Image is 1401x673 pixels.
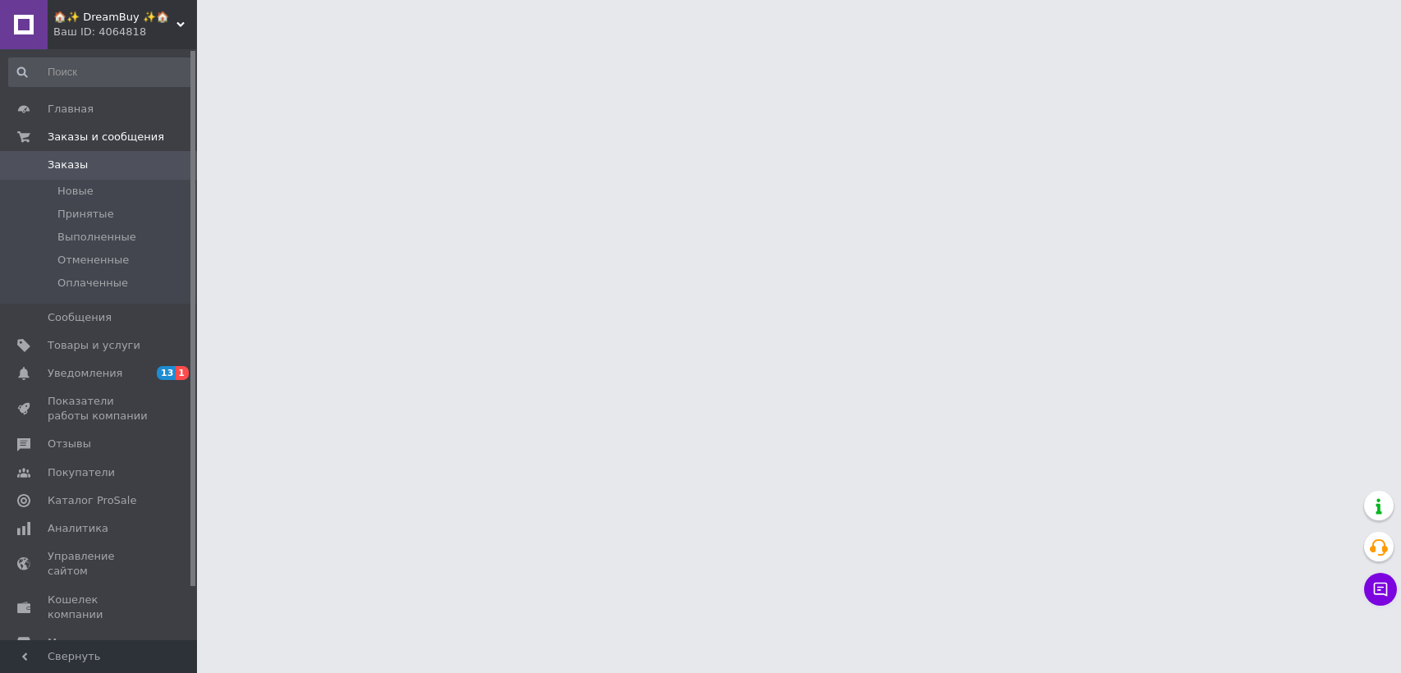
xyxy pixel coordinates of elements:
[53,10,176,25] span: 🏠✨ DreamBuy ✨🏠
[57,207,114,222] span: Принятые
[48,366,122,381] span: Уведомления
[48,521,108,536] span: Аналитика
[48,158,88,172] span: Заказы
[176,366,189,380] span: 1
[48,338,140,353] span: Товары и услуги
[53,25,197,39] div: Ваш ID: 4064818
[48,465,115,480] span: Покупатели
[57,253,129,268] span: Отмененные
[48,102,94,117] span: Главная
[48,437,91,451] span: Отзывы
[48,130,164,144] span: Заказы и сообщения
[1364,573,1397,606] button: Чат с покупателем
[57,184,94,199] span: Новые
[8,57,193,87] input: Поиск
[57,276,128,291] span: Оплаченные
[48,635,89,650] span: Маркет
[57,230,136,245] span: Выполненные
[157,366,176,380] span: 13
[48,549,152,579] span: Управление сайтом
[48,310,112,325] span: Сообщения
[48,593,152,622] span: Кошелек компании
[48,394,152,423] span: Показатели работы компании
[48,493,136,508] span: Каталог ProSale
